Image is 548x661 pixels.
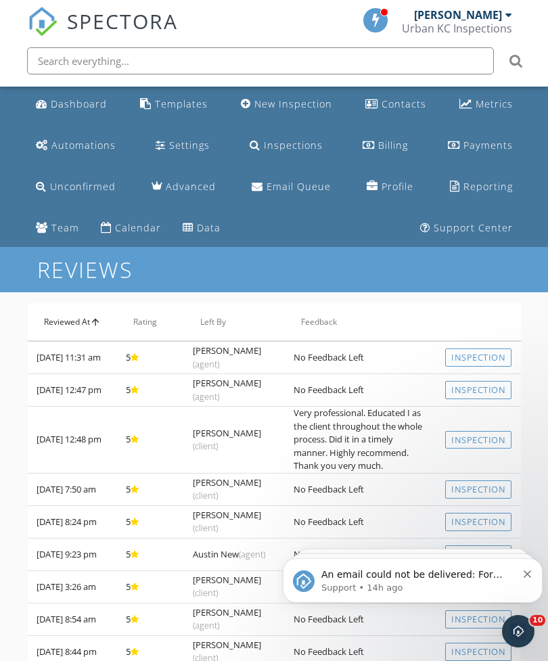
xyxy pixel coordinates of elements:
[445,643,511,661] a: Inspection
[155,97,208,110] div: Templates
[51,97,107,110] div: Dashboard
[28,570,117,603] td: [DATE] 3:26 am
[193,440,218,452] span: (client)
[193,390,219,403] span: (agent)
[244,133,328,158] a: Inspections
[37,258,511,281] h1: Reviews
[476,97,513,110] div: Metrics
[50,180,116,193] div: Unconfirmed
[117,505,184,538] td: 5
[51,221,79,234] div: Team
[28,505,117,538] td: [DATE] 8:24 pm
[30,216,85,241] a: Team
[28,18,178,47] a: SPECTORA
[28,7,58,37] img: The Best Home Inspection Software - Spectora
[235,92,338,117] a: New Inspection
[357,133,413,158] a: Billing
[193,522,218,534] span: (client)
[193,427,261,453] span: [PERSON_NAME]
[267,180,331,193] div: Email Queue
[193,574,261,599] span: [PERSON_NAME]
[117,603,184,635] td: 5
[436,303,520,341] th: : Not sorted.
[415,216,518,241] a: Support Center
[382,180,413,193] div: Profile
[445,513,511,531] a: Inspection
[117,538,184,570] td: 5
[184,303,285,341] th: Left By: Not sorted. Activate to sort ascending.
[67,7,178,35] span: SPECTORA
[193,377,261,403] span: [PERSON_NAME]
[28,407,117,474] td: [DATE] 12:48 pm
[30,92,112,117] a: Dashboard
[28,303,117,341] th: Reviewed At: Sorted ascending. Activate to sort descending.
[264,139,323,152] div: Inspections
[51,139,116,152] div: Automations
[463,139,513,152] div: Payments
[445,431,511,449] a: Inspection
[166,180,216,193] div: Advanced
[135,92,213,117] a: Templates
[146,175,221,200] a: Advanced
[246,175,336,200] a: Email Queue
[254,97,332,110] div: New Inspection
[117,407,184,474] td: 5
[197,221,221,234] div: Data
[285,407,437,474] td: Very professional. Educated I as the client throughout the whole process. Did it in a timely mann...
[193,619,219,631] span: (agent)
[442,133,518,158] a: Payments
[444,175,518,200] a: Reporting
[177,216,226,241] a: Data
[239,548,265,560] span: (agent)
[193,489,218,501] span: (client)
[169,139,210,152] div: Settings
[28,374,117,407] td: [DATE] 12:47 pm
[117,473,184,505] td: 5
[402,22,512,35] div: Urban KC Inspections
[360,92,432,117] a: Contacts
[285,505,437,538] td: No Feedback Left
[115,221,161,234] div: Calendar
[414,8,502,22] div: [PERSON_NAME]
[463,180,513,193] div: Reporting
[117,303,184,341] th: Rating: Not sorted. Activate to sort ascending.
[28,473,117,505] td: [DATE] 7:50 am
[530,615,545,626] span: 10
[193,344,261,370] span: [PERSON_NAME]
[445,348,511,367] a: Inspection
[150,133,215,158] a: Settings
[30,175,121,200] a: Unconfirmed
[502,615,534,647] iframe: Intercom live chat
[193,587,218,599] span: (client)
[285,342,437,374] td: No Feedback Left
[28,342,117,374] td: [DATE] 11:31 am
[285,303,437,341] th: Feedback: Not sorted. Activate to sort ascending.
[434,221,513,234] div: Support Center
[193,509,261,534] span: [PERSON_NAME]
[28,603,117,635] td: [DATE] 8:54 am
[285,374,437,407] td: No Feedback Left
[277,530,548,624] iframe: Intercom notifications message
[445,480,511,499] a: Inspection
[193,358,219,370] span: (agent)
[193,606,261,632] span: [PERSON_NAME]
[445,381,511,399] a: Inspection
[27,47,494,74] input: Search everything...
[378,139,408,152] div: Billing
[382,97,426,110] div: Contacts
[193,548,265,560] span: Austin New
[454,92,518,117] a: Metrics
[117,342,184,374] td: 5
[90,317,101,327] i: arrow_upward
[285,473,437,505] td: No Feedback Left
[193,476,261,502] span: [PERSON_NAME]
[28,538,117,570] td: [DATE] 9:23 pm
[117,374,184,407] td: 5
[117,570,184,603] td: 5
[361,175,419,200] a: Company Profile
